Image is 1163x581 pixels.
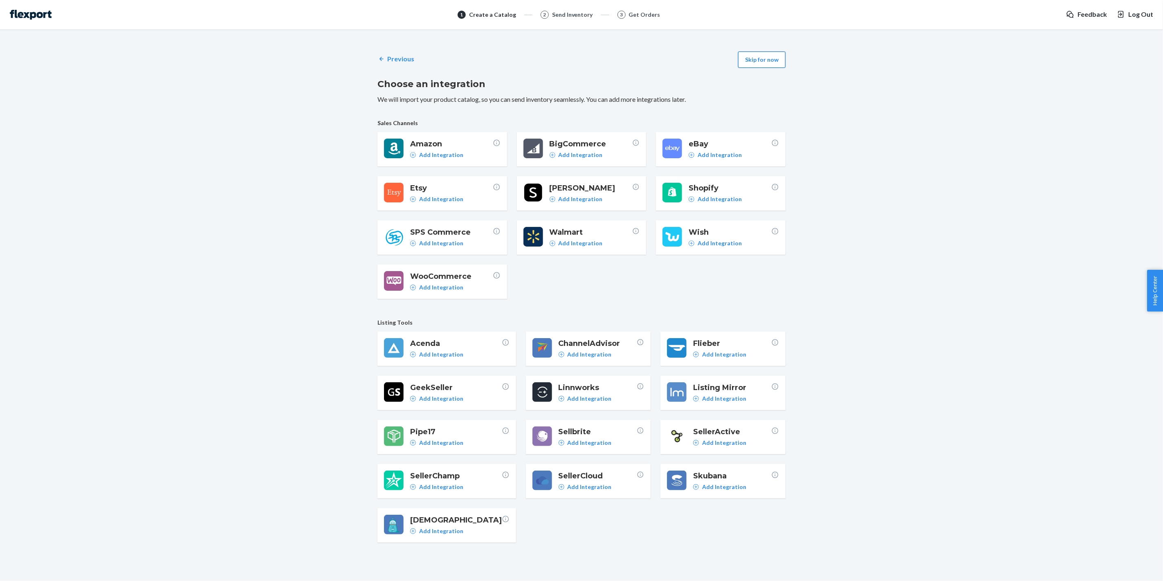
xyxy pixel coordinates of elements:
p: Add Integration [568,439,612,447]
span: 2 [543,11,546,18]
p: Add Integration [419,151,463,159]
span: WooCommerce [410,271,493,282]
span: eBay [689,139,771,149]
p: Add Integration [559,239,603,247]
a: Add Integration [550,239,603,247]
p: Add Integration [568,483,612,491]
a: Add Integration [410,283,463,292]
div: Get Orders [629,11,660,19]
span: ChannelAdvisor [559,338,637,349]
span: Pipe17 [410,426,502,437]
a: Add Integration [410,395,463,403]
span: Listing Mirror [693,382,771,393]
span: Log Out [1128,10,1153,19]
p: Add Integration [702,439,746,447]
a: Add Integration [693,395,746,403]
p: Add Integration [702,395,746,403]
a: Add Integration [559,483,612,491]
p: Add Integration [698,151,742,159]
p: Add Integration [698,239,742,247]
a: Add Integration [410,483,463,491]
button: Skip for now [738,52,786,68]
a: Add Integration [410,527,463,535]
span: Feedback [1078,10,1107,19]
a: Add Integration [410,239,463,247]
span: Etsy [410,183,493,193]
a: Add Integration [410,439,463,447]
p: Add Integration [419,527,463,535]
p: Add Integration [568,395,612,403]
p: Add Integration [419,195,463,203]
span: [PERSON_NAME] [550,183,632,193]
p: Add Integration [568,350,612,359]
span: Sellbrite [559,426,637,437]
span: GeekSeller [410,382,502,393]
h2: Choose an integration [377,78,786,91]
a: Add Integration [550,151,603,159]
a: Add Integration [559,439,612,447]
p: Add Integration [702,350,746,359]
p: Add Integration [419,239,463,247]
a: Add Integration [689,239,742,247]
p: Add Integration [698,195,742,203]
a: Add Integration [559,395,612,403]
span: SellerActive [693,426,771,437]
span: BigCommerce [550,139,632,149]
span: Sales Channels [377,119,786,127]
p: We will import your product catalog, so you can send inventory seamlessly. You can add more integ... [377,95,786,104]
a: Previous [377,54,414,64]
p: Add Integration [419,395,463,403]
a: Add Integration [410,350,463,359]
a: Add Integration [410,195,463,203]
div: Send Inventory [552,11,593,19]
p: Add Integration [419,350,463,359]
span: SellerCloud [559,471,637,481]
p: Add Integration [702,483,746,491]
a: Add Integration [689,151,742,159]
span: Linnworks [559,382,637,393]
p: Add Integration [419,439,463,447]
a: Add Integration [693,439,746,447]
p: Add Integration [559,151,603,159]
span: Amazon [410,139,493,149]
img: Flexport logo [10,10,52,20]
span: SPS Commerce [410,227,493,238]
span: [DEMOGRAPHIC_DATA] [410,515,502,525]
span: Shopify [689,183,771,193]
p: Add Integration [419,283,463,292]
span: 1 [460,11,463,18]
span: Acenda [410,338,502,349]
span: Wish [689,227,771,238]
button: Log Out [1117,10,1153,19]
a: Add Integration [693,350,746,359]
a: Feedback [1066,10,1107,19]
div: Create a Catalog [469,11,516,19]
span: 3 [620,11,623,18]
a: Add Integration [693,483,746,491]
span: Skubana [693,471,771,481]
span: Walmart [550,227,632,238]
a: Add Integration [550,195,603,203]
p: Add Integration [559,195,603,203]
span: SellerChamp [410,471,502,481]
button: Help Center [1147,270,1163,312]
p: Previous [387,54,414,64]
span: Flieber [693,338,771,349]
span: Listing Tools [377,319,786,327]
a: Add Integration [410,151,463,159]
a: Add Integration [689,195,742,203]
p: Add Integration [419,483,463,491]
a: Add Integration [559,350,612,359]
